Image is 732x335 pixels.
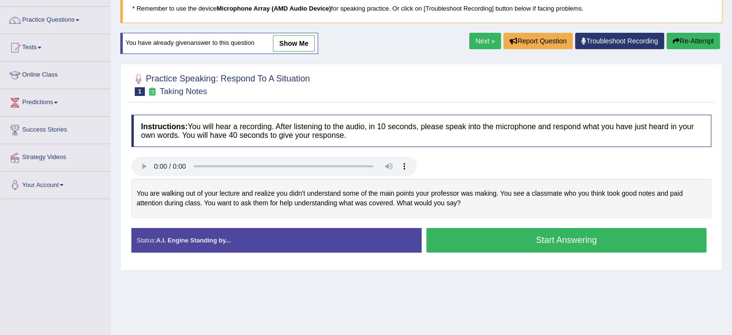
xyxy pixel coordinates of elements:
[0,34,110,58] a: Tests
[131,72,310,96] h2: Practice Speaking: Respond To A Situation
[147,87,157,96] small: Exam occurring question
[273,35,315,52] a: show me
[0,89,110,113] a: Predictions
[131,179,711,218] div: You are walking out of your lecture and realize you didn't understand some of the main points you...
[0,117,110,141] a: Success Stories
[156,237,231,244] strong: A.I. Engine Standing by...
[217,5,331,12] b: Microphone Array (AMD Audio Device)
[160,87,207,96] small: Taking Notes
[0,144,110,168] a: Strategy Videos
[141,122,188,131] b: Instructions:
[503,33,573,49] button: Report Question
[131,115,711,147] h4: You will hear a recording. After listening to the audio, in 10 seconds, please speak into the mic...
[0,172,110,196] a: Your Account
[0,7,110,31] a: Practice Questions
[120,33,318,54] div: You have already given answer to this question
[0,62,110,86] a: Online Class
[131,228,422,253] div: Status:
[667,33,720,49] button: Re-Attempt
[426,228,707,253] button: Start Answering
[575,33,664,49] a: Troubleshoot Recording
[469,33,501,49] a: Next »
[135,87,145,96] span: 1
